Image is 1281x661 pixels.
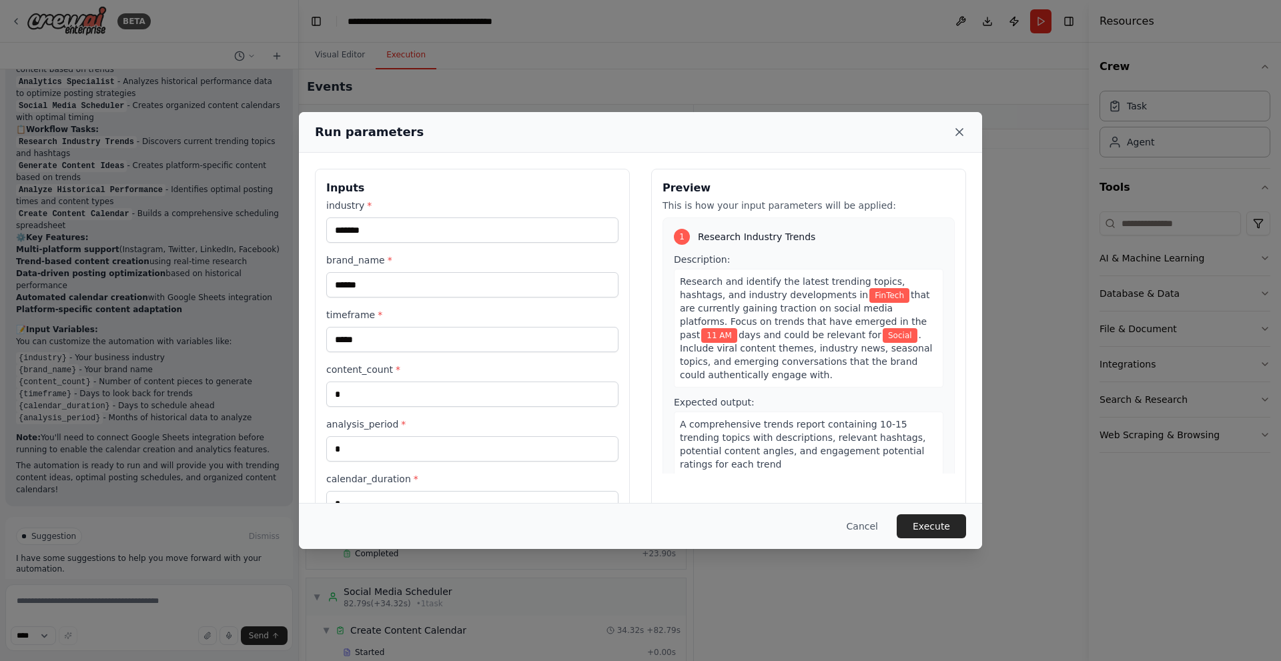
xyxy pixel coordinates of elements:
[674,229,690,245] div: 1
[836,514,889,538] button: Cancel
[326,363,618,376] label: content_count
[326,180,618,196] h3: Inputs
[315,123,424,141] h2: Run parameters
[869,288,909,303] span: Variable: industry
[326,253,618,267] label: brand_name
[663,199,955,212] p: This is how your input parameters will be applied:
[680,419,925,470] span: A comprehensive trends report containing 10-15 trending topics with descriptions, relevant hashta...
[663,180,955,196] h3: Preview
[897,514,966,538] button: Execute
[674,397,755,408] span: Expected output:
[883,328,917,343] span: Variable: brand_name
[680,289,930,340] span: that are currently gaining traction on social media platforms. Focus on trends that have emerged ...
[674,254,730,265] span: Description:
[680,276,905,300] span: Research and identify the latest trending topics, hashtags, and industry developments in
[326,308,618,321] label: timeframe
[326,472,618,486] label: calendar_duration
[326,199,618,212] label: industry
[739,329,881,340] span: days and could be relevant for
[698,230,815,243] span: Research Industry Trends
[326,418,618,431] label: analysis_period
[701,328,737,343] span: Variable: timeframe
